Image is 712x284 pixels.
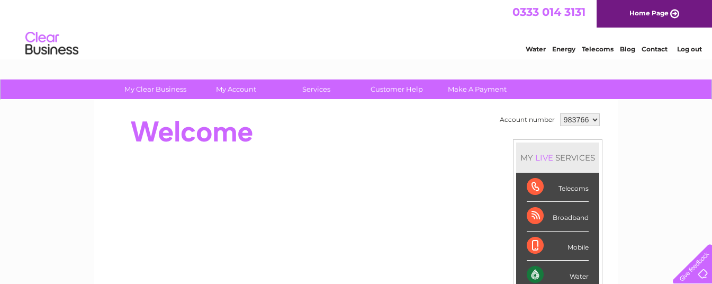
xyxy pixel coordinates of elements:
a: Log out [677,45,702,53]
a: Telecoms [582,45,614,53]
a: Services [273,79,360,99]
div: Telecoms [527,173,589,202]
div: Mobile [527,232,589,261]
a: Customer Help [353,79,440,99]
a: Make A Payment [434,79,521,99]
td: Account number [497,111,557,129]
a: Contact [642,45,668,53]
a: Blog [620,45,635,53]
div: LIVE [533,153,555,163]
div: MY SERVICES [516,143,599,173]
img: logo.png [25,28,79,60]
a: 0333 014 3131 [512,5,585,19]
a: My Account [192,79,280,99]
a: My Clear Business [112,79,199,99]
div: Broadband [527,202,589,231]
a: Energy [552,45,575,53]
a: Water [526,45,546,53]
